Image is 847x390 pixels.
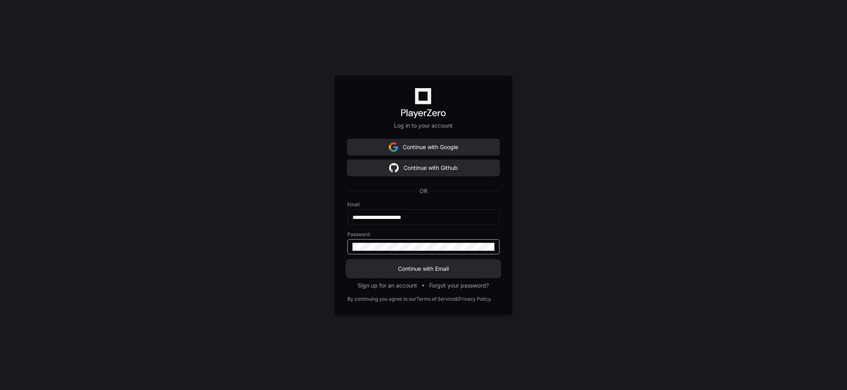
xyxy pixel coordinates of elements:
[455,296,458,302] div: &
[347,296,416,302] div: By continuing you agree to our
[347,139,500,155] button: Continue with Google
[429,282,489,290] button: Forgot your password?
[347,122,500,130] p: Log in to your account
[389,160,399,176] img: Sign in with google
[347,261,500,277] button: Continue with Email
[389,139,398,155] img: Sign in with google
[416,187,431,195] span: OR
[458,296,492,302] a: Privacy Policy.
[416,296,455,302] a: Terms of Service
[347,265,500,273] span: Continue with Email
[358,282,418,290] button: Sign up for an account
[347,231,500,238] label: Password
[347,201,500,208] label: Email
[347,160,500,176] button: Continue with Github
